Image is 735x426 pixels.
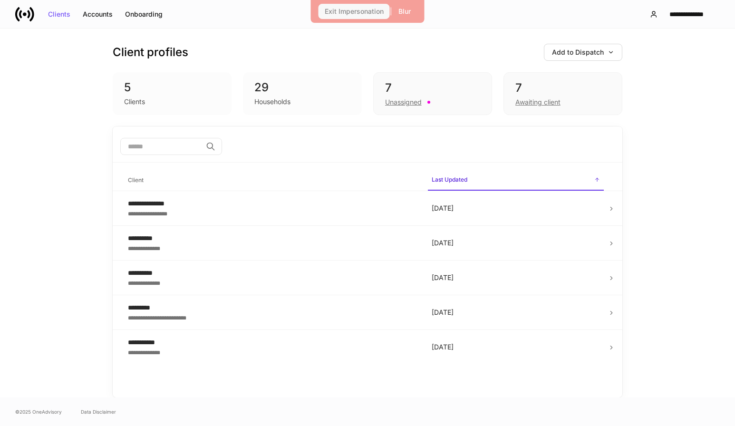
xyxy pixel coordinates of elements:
[81,408,116,416] a: Data Disclaimer
[392,4,417,19] button: Blur
[254,80,350,95] div: 29
[432,342,600,352] p: [DATE]
[432,308,600,317] p: [DATE]
[373,72,492,115] div: 7Unassigned
[48,11,70,18] div: Clients
[552,49,614,56] div: Add to Dispatch
[503,72,622,115] div: 7Awaiting client
[125,11,163,18] div: Onboarding
[119,7,169,22] button: Onboarding
[319,4,390,19] button: Exit Impersonation
[432,175,467,184] h6: Last Updated
[428,170,604,191] span: Last Updated
[515,97,561,107] div: Awaiting client
[432,203,600,213] p: [DATE]
[544,44,622,61] button: Add to Dispatch
[124,171,420,190] span: Client
[15,408,62,416] span: © 2025 OneAdvisory
[113,45,188,60] h3: Client profiles
[124,80,220,95] div: 5
[398,8,411,15] div: Blur
[385,80,480,96] div: 7
[83,11,113,18] div: Accounts
[432,238,600,248] p: [DATE]
[124,97,145,106] div: Clients
[42,7,77,22] button: Clients
[254,97,290,106] div: Households
[325,8,384,15] div: Exit Impersonation
[432,273,600,282] p: [DATE]
[385,97,422,107] div: Unassigned
[77,7,119,22] button: Accounts
[515,80,610,96] div: 7
[128,175,144,184] h6: Client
